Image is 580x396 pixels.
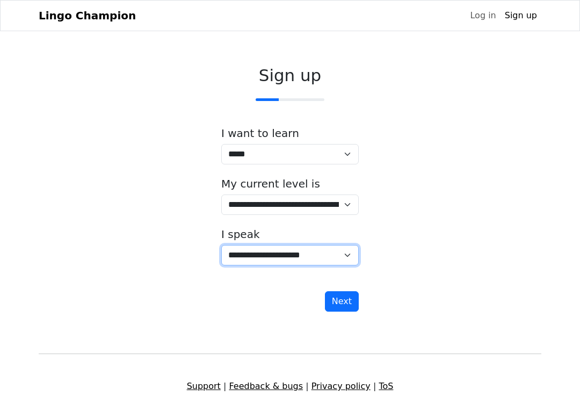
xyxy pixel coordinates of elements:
[221,66,359,85] h2: Sign up
[325,291,359,312] button: Next
[187,381,221,391] a: Support
[221,127,299,140] label: I want to learn
[221,228,260,241] label: I speak
[311,381,371,391] a: Privacy policy
[39,5,136,26] a: Lingo Champion
[501,5,541,26] a: Sign up
[379,381,393,391] a: ToS
[221,177,320,190] label: My current level is
[32,380,548,393] div: | | |
[229,381,303,391] a: Feedback & bugs
[466,5,500,26] a: Log in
